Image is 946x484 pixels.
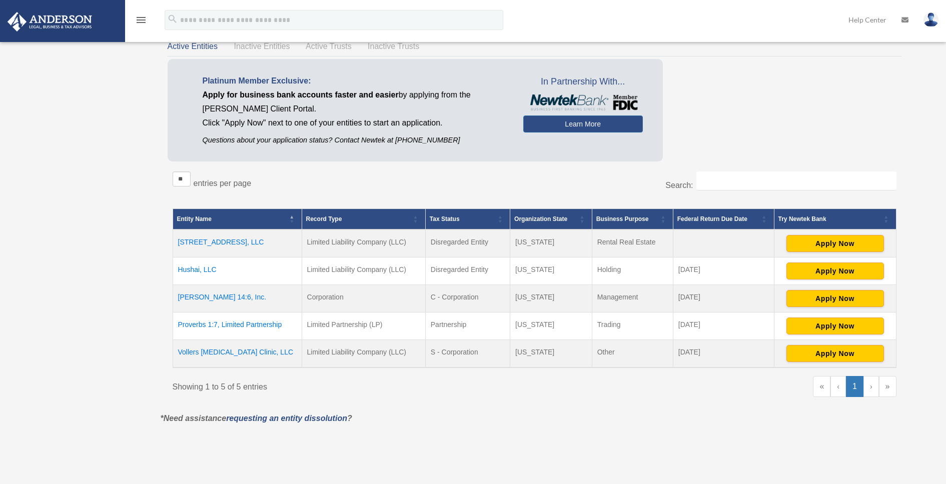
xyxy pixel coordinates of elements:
button: Apply Now [786,345,884,362]
label: Search: [665,181,693,189]
span: Entity Name [177,215,212,222]
td: C - Corporation [425,284,510,312]
td: Limited Liability Company (LLC) [302,257,425,284]
td: Trading [592,312,673,339]
td: [DATE] [673,339,774,367]
div: Showing 1 to 5 of 5 entries [173,376,527,394]
button: Apply Now [786,235,884,252]
td: Management [592,284,673,312]
th: Entity Name: Activate to invert sorting [173,208,302,229]
p: Questions about your application status? Contact Newtek at [PHONE_NUMBER] [203,134,508,146]
th: Organization State: Activate to sort [510,208,592,229]
img: User Pic [923,12,938,27]
button: Apply Now [786,262,884,279]
img: NewtekBankLogoSM.png [528,94,638,110]
td: [PERSON_NAME] 14:6, Inc. [173,284,302,312]
span: Record Type [306,215,342,222]
td: Other [592,339,673,367]
td: [US_STATE] [510,312,592,339]
td: [STREET_ADDRESS], LLC [173,229,302,257]
td: [US_STATE] [510,339,592,367]
td: [DATE] [673,284,774,312]
a: menu [135,17,147,26]
i: menu [135,14,147,26]
p: Click "Apply Now" next to one of your entities to start an application. [203,116,508,130]
a: Last [879,376,896,397]
em: *Need assistance ? [161,414,352,422]
td: [US_STATE] [510,284,592,312]
span: Federal Return Due Date [677,215,747,222]
img: Anderson Advisors Platinum Portal [5,12,95,31]
span: Active Entities [168,42,218,50]
span: Apply for business bank accounts faster and easier [203,90,399,99]
th: Record Type: Activate to sort [302,208,425,229]
th: Tax Status: Activate to sort [425,208,510,229]
a: requesting an entity dissolution [226,414,347,422]
td: Disregarded Entity [425,257,510,284]
span: Inactive Trusts [368,42,419,50]
a: Learn More [523,115,643,132]
td: Limited Partnership (LP) [302,312,425,339]
td: [US_STATE] [510,229,592,257]
td: Limited Liability Company (LLC) [302,229,425,257]
p: by applying from the [PERSON_NAME] Client Portal. [203,88,508,116]
a: 1 [846,376,863,397]
td: Partnership [425,312,510,339]
td: Hushai, LLC [173,257,302,284]
span: Tax Status [430,215,460,222]
th: Federal Return Due Date: Activate to sort [673,208,774,229]
td: Vollers [MEDICAL_DATA] Clinic, LLC [173,339,302,367]
th: Business Purpose: Activate to sort [592,208,673,229]
label: entries per page [194,179,252,187]
span: Inactive Entities [234,42,290,50]
span: In Partnership With... [523,74,643,90]
span: Business Purpose [596,215,649,222]
span: Organization State [514,215,567,222]
td: Disregarded Entity [425,229,510,257]
button: Apply Now [786,290,884,307]
p: Platinum Member Exclusive: [203,74,508,88]
td: [US_STATE] [510,257,592,284]
span: Active Trusts [306,42,352,50]
td: [DATE] [673,257,774,284]
td: Rental Real Estate [592,229,673,257]
td: Proverbs 1:7, Limited Partnership [173,312,302,339]
a: First [813,376,830,397]
td: [DATE] [673,312,774,339]
button: Apply Now [786,317,884,334]
a: Next [863,376,879,397]
td: Limited Liability Company (LLC) [302,339,425,367]
td: S - Corporation [425,339,510,367]
a: Previous [830,376,846,397]
th: Try Newtek Bank : Activate to sort [774,208,896,229]
td: Corporation [302,284,425,312]
div: Try Newtek Bank [778,213,881,225]
i: search [167,13,178,24]
td: Holding [592,257,673,284]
